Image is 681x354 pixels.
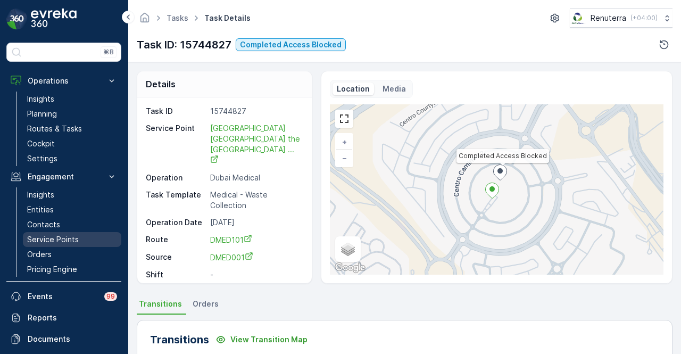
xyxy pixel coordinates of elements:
a: Insights [23,92,121,106]
p: Service Points [27,234,79,245]
p: 15744827 [210,106,301,117]
p: Service Point [146,123,206,166]
p: Completed Access Blocked [240,39,342,50]
p: Routes & Tasks [27,124,82,134]
img: logo [6,9,28,30]
a: Entities [23,202,121,217]
a: Settings [23,151,121,166]
a: Homepage [139,16,151,25]
p: Cockpit [27,138,55,149]
img: Screenshot_2024-07-26_at_13.33.01.png [570,12,586,24]
p: 99 [106,292,115,301]
a: Pricing Engine [23,262,121,277]
p: - [210,269,301,280]
p: Media [383,84,406,94]
p: Insights [27,190,54,200]
a: View Fullscreen [336,111,352,127]
span: Orders [193,299,219,309]
img: Google [333,261,368,275]
img: logo_dark-DEwI_e13.png [31,9,77,30]
p: Task Template [146,190,206,211]
span: Transitions [139,299,182,309]
a: Contacts [23,217,121,232]
span: Task Details [202,13,253,23]
a: Routes & Tasks [23,121,121,136]
span: + [342,137,347,146]
p: Medical - Waste Collection [210,190,301,211]
a: Cockpit [23,136,121,151]
p: Shift [146,269,206,280]
a: Dubai London the Villa Clinic ... [210,122,302,166]
p: Operations [28,76,100,86]
a: Layers [336,237,360,261]
span: DMED101 [210,235,252,244]
p: Pricing Engine [27,264,77,275]
p: Events [28,291,98,302]
p: Operation [146,172,206,183]
a: Zoom In [336,134,352,150]
a: Planning [23,106,121,121]
p: Details [146,78,176,90]
p: Location [337,84,370,94]
p: Route [146,234,206,245]
p: Transitions [150,332,209,348]
p: Contacts [27,219,60,230]
p: Dubai Medical [210,172,301,183]
a: Insights [23,187,121,202]
button: Completed Access Blocked [236,38,346,51]
span: DMED001 [210,253,253,262]
p: Documents [28,334,117,344]
p: [DATE] [210,217,301,228]
a: DMED001 [210,252,301,263]
p: View Transition Map [230,334,308,345]
p: Operation Date [146,217,206,228]
p: Engagement [28,171,100,182]
p: Reports [28,312,117,323]
button: View Transition Map [209,331,314,348]
p: Task ID: 15744827 [137,37,231,53]
button: Engagement [6,166,121,187]
p: Orders [27,249,52,260]
p: Task ID [146,106,206,117]
p: Entities [27,204,54,215]
span: − [342,153,347,162]
a: Zoom Out [336,150,352,166]
p: Planning [27,109,57,119]
p: Renuterra [591,13,626,23]
a: Open this area in Google Maps (opens a new window) [333,261,368,275]
button: Renuterra(+04:00) [570,9,672,28]
a: Reports [6,307,121,328]
a: Documents [6,328,121,350]
p: Insights [27,94,54,104]
p: ( +04:00 ) [630,14,658,22]
a: Events99 [6,286,121,307]
a: Orders [23,247,121,262]
p: Settings [27,153,57,164]
span: [GEOGRAPHIC_DATA] [GEOGRAPHIC_DATA] the [GEOGRAPHIC_DATA] ... [210,124,302,165]
a: DMED101 [210,234,301,245]
button: Operations [6,70,121,92]
p: ⌘B [103,48,114,56]
a: Service Points [23,232,121,247]
p: Source [146,252,206,263]
a: Tasks [167,13,188,22]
